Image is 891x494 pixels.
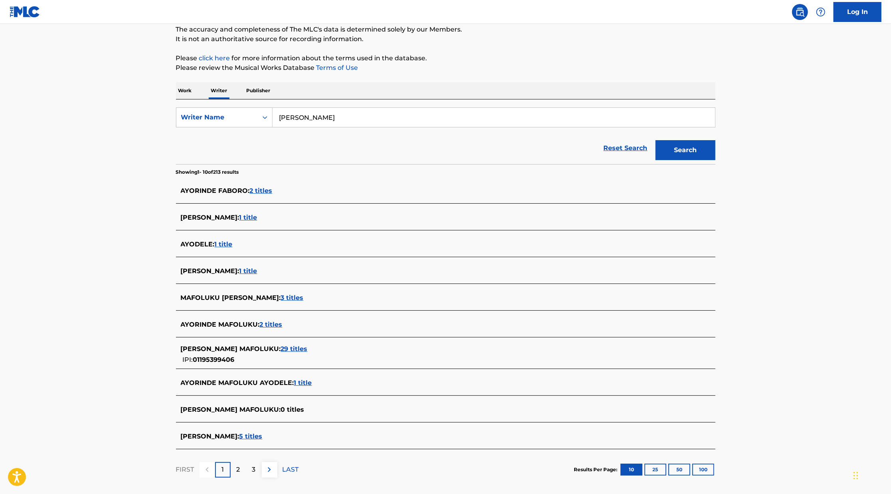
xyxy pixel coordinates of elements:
[176,465,194,474] p: FIRST
[668,464,690,476] button: 50
[283,465,299,474] p: LAST
[181,321,260,328] span: AYORINDE MAFOLUKU :
[239,432,263,440] span: 5 titles
[215,240,233,248] span: 1 title
[239,214,257,221] span: 1 title
[209,82,230,99] p: Writer
[851,456,891,494] iframe: Chat Widget
[792,4,808,20] a: Public Search
[176,63,715,73] p: Please review the Musical Works Database
[176,82,194,99] p: Work
[199,54,230,62] a: click here
[692,464,714,476] button: 100
[574,466,620,473] p: Results Per Page:
[265,465,274,474] img: right
[176,25,715,34] p: The accuracy and completeness of The MLC's data is determined solely by our Members.
[281,294,304,302] span: 3 titles
[237,465,240,474] p: 2
[181,187,250,194] span: AYORINDE FABORO :
[813,4,829,20] div: Help
[294,379,312,387] span: 1 title
[181,432,239,440] span: [PERSON_NAME] :
[181,294,281,302] span: MAFOLUKU [PERSON_NAME] :
[176,54,715,63] p: Please for more information about the terms used in the database.
[181,113,253,122] div: Writer Name
[181,267,239,275] span: [PERSON_NAME] :
[181,214,239,221] span: [PERSON_NAME] :
[176,34,715,44] p: It is not an authoritative source for recording information.
[600,139,652,157] a: Reset Search
[181,379,294,387] span: AYORINDE MAFOLUKU AYODELE :
[181,345,281,353] span: [PERSON_NAME] MAFOLUKU :
[644,464,666,476] button: 25
[221,465,224,474] p: 1
[315,64,358,71] a: Terms of Use
[656,140,715,160] button: Search
[183,356,193,363] span: IPI:
[853,464,858,488] div: Drag
[260,321,283,328] span: 2 titles
[176,169,239,176] p: Showing 1 - 10 of 213 results
[281,345,308,353] span: 29 titles
[281,406,304,413] span: 0 titles
[181,240,215,248] span: AYODELE :
[193,356,235,363] span: 01195399406
[250,187,273,194] span: 2 titles
[795,7,805,17] img: search
[181,406,281,413] span: [PERSON_NAME] MAFOLUKU :
[816,7,826,17] img: help
[244,82,273,99] p: Publisher
[10,6,40,18] img: MLC Logo
[252,465,256,474] p: 3
[834,2,881,22] a: Log In
[176,107,715,164] form: Search Form
[620,464,642,476] button: 10
[239,267,257,275] span: 1 title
